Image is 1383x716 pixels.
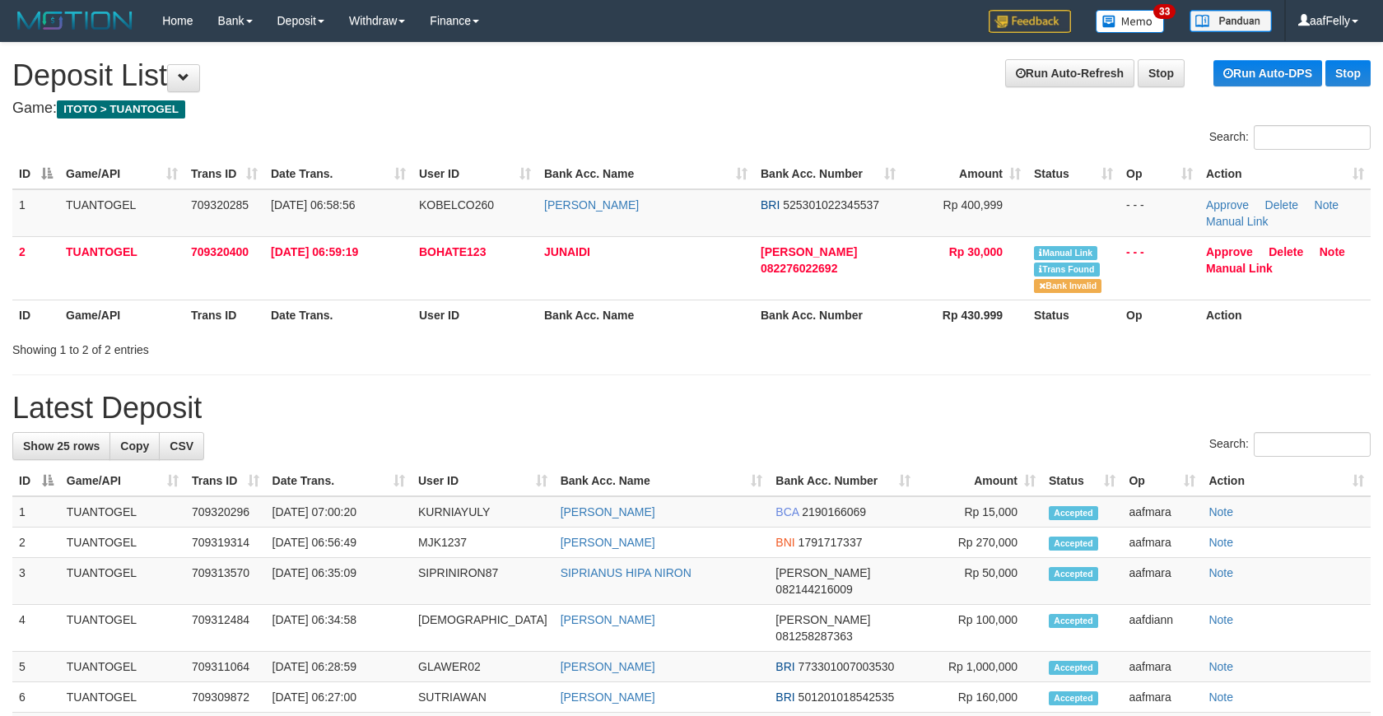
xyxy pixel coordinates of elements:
th: Date Trans. [264,300,412,330]
span: BRI [775,690,794,704]
a: Show 25 rows [12,432,110,460]
label: Search: [1209,432,1371,457]
td: - - - [1120,189,1199,237]
span: Copy 501201018542535 to clipboard [799,690,895,704]
td: [DATE] 06:35:09 [266,558,412,605]
td: 2 [12,528,60,558]
td: TUANTOGEL [60,682,185,713]
td: [DEMOGRAPHIC_DATA] [412,605,554,652]
td: GLAWER02 [412,652,554,682]
td: Rp 100,000 [917,605,1042,652]
span: BRI [761,198,780,212]
th: Trans ID: activate to sort column ascending [184,159,264,189]
th: ID [12,300,59,330]
td: TUANTOGEL [60,558,185,605]
a: [PERSON_NAME] [544,198,639,212]
span: BRI [775,660,794,673]
td: aafmara [1122,652,1202,682]
th: User ID: activate to sort column ascending [412,159,538,189]
td: aafdiann [1122,605,1202,652]
span: Copy [120,439,149,453]
td: Rp 15,000 [917,496,1042,528]
td: 3 [12,558,60,605]
td: 5 [12,652,60,682]
td: 2 [12,236,59,300]
a: Note [1208,613,1233,626]
th: Trans ID [184,300,264,330]
span: BNI [775,536,794,549]
span: Copy 2190166069 to clipboard [802,505,866,518]
th: Bank Acc. Name: activate to sort column ascending [538,159,754,189]
a: Run Auto-Refresh [1005,59,1134,87]
td: KURNIAYULY [412,496,554,528]
th: User ID: activate to sort column ascending [412,466,554,496]
th: Action: activate to sort column ascending [1199,159,1371,189]
th: Game/API [59,300,184,330]
td: MJK1237 [412,528,554,558]
a: CSV [159,432,204,460]
td: [DATE] 06:28:59 [266,652,412,682]
a: Delete [1269,245,1303,258]
th: Bank Acc. Number [754,300,902,330]
a: Note [1208,536,1233,549]
th: Date Trans.: activate to sort column ascending [266,466,412,496]
td: 1 [12,189,59,237]
a: [PERSON_NAME] [561,613,655,626]
img: Button%20Memo.svg [1096,10,1165,33]
a: Copy [109,432,160,460]
span: CSV [170,439,193,453]
th: Action [1199,300,1371,330]
a: [PERSON_NAME] [561,660,655,673]
label: Search: [1209,125,1371,150]
span: Accepted [1049,537,1098,551]
a: Note [1315,198,1339,212]
span: Accepted [1049,691,1098,705]
th: Status: activate to sort column ascending [1027,159,1120,189]
a: SIPRIANUS HIPA NIRON [561,566,691,579]
a: [PERSON_NAME] [561,505,655,518]
img: MOTION_logo.png [12,8,137,33]
span: Bank is not match [1034,279,1101,293]
a: Stop [1325,60,1371,86]
span: [DATE] 06:58:56 [271,198,355,212]
a: Approve [1206,198,1249,212]
td: 1 [12,496,60,528]
a: [PERSON_NAME] [561,536,655,549]
span: Copy 525301022345537 to clipboard [783,198,879,212]
span: 33 [1153,4,1176,19]
td: SIPRINIRON87 [412,558,554,605]
span: Accepted [1049,506,1098,520]
span: BCA [775,505,799,518]
input: Search: [1254,125,1371,150]
th: Date Trans.: activate to sort column ascending [264,159,412,189]
td: TUANTOGEL [59,189,184,237]
td: Rp 160,000 [917,682,1042,713]
h1: Deposit List [12,59,1371,92]
td: TUANTOGEL [60,652,185,682]
a: JUNAIDI [544,245,590,258]
th: Game/API: activate to sort column ascending [60,466,185,496]
td: 709312484 [185,605,266,652]
a: Delete [1265,198,1298,212]
span: KOBELCO260 [419,198,494,212]
td: aafmara [1122,496,1202,528]
a: Note [1208,690,1233,704]
th: Game/API: activate to sort column ascending [59,159,184,189]
span: Copy 081258287363 to clipboard [775,630,852,643]
a: Note [1320,245,1345,258]
td: Rp 50,000 [917,558,1042,605]
td: aafmara [1122,528,1202,558]
th: Bank Acc. Number: activate to sort column ascending [769,466,916,496]
th: Action: activate to sort column ascending [1202,466,1371,496]
a: Manual Link [1206,262,1273,275]
td: TUANTOGEL [60,528,185,558]
td: 709320296 [185,496,266,528]
a: Manual Link [1206,215,1269,228]
th: ID: activate to sort column descending [12,466,60,496]
td: aafmara [1122,558,1202,605]
td: TUANTOGEL [60,605,185,652]
span: [PERSON_NAME] [775,613,870,626]
img: Feedback.jpg [989,10,1071,33]
th: Amount: activate to sort column ascending [902,159,1027,189]
th: Op: activate to sort column ascending [1120,159,1199,189]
